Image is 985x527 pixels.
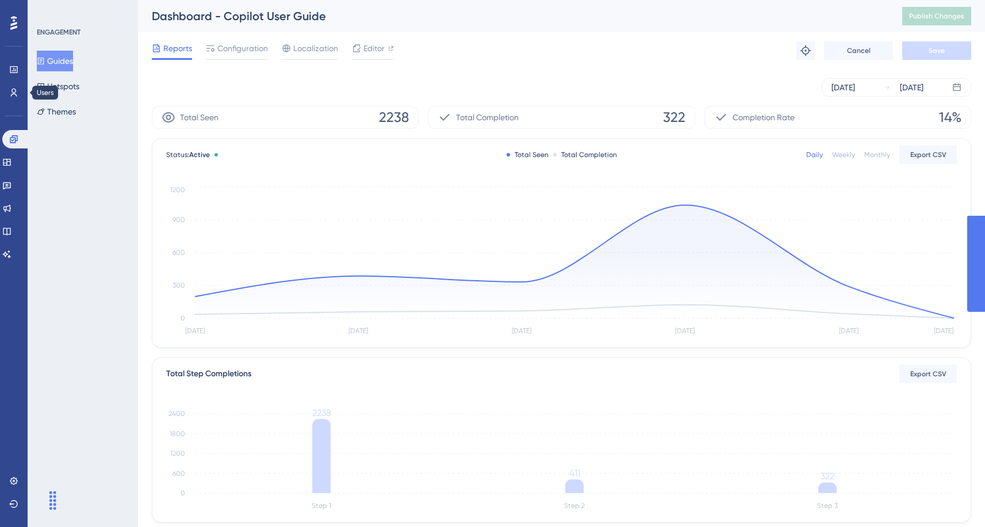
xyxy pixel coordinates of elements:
button: Hotspots [37,76,79,97]
tspan: [DATE] [675,327,695,335]
button: Export CSV [899,365,957,383]
tspan: 1800 [170,430,185,438]
tspan: 900 [173,216,185,224]
div: Drag [44,483,62,518]
span: Status: [166,150,210,159]
tspan: 300 [173,281,185,289]
span: Export CSV [910,150,946,159]
div: Weekly [832,150,855,159]
tspan: Step 2 [564,502,585,510]
div: Monthly [864,150,890,159]
tspan: [DATE] [839,327,858,335]
div: Daily [806,150,823,159]
span: Cancel [847,46,871,55]
button: Save [902,41,971,60]
span: Completion Rate [733,110,795,124]
span: Save [929,46,945,55]
span: Export CSV [910,369,946,379]
div: [DATE] [900,81,923,94]
div: [DATE] [831,81,855,94]
div: Total Completion [553,150,617,159]
tspan: Step 3 [817,502,838,510]
span: 322 [663,108,685,127]
button: Themes [37,101,76,122]
span: Reports [163,41,192,55]
tspan: [DATE] [512,327,531,335]
span: Configuration [217,41,268,55]
tspan: 322 [821,471,834,482]
span: Total Completion [456,110,519,124]
button: Cancel [824,41,893,60]
tspan: [DATE] [348,327,368,335]
button: Export CSV [899,146,957,164]
tspan: 411 [569,468,580,479]
span: Publish Changes [909,12,964,21]
span: Editor [363,41,385,55]
div: Dashboard - Copilot User Guide [152,8,873,24]
tspan: [DATE] [934,327,953,335]
div: Total Step Completions [166,367,251,381]
div: Total Seen [507,150,549,159]
tspan: 1200 [170,186,185,194]
div: ENGAGEMENT [37,28,81,37]
span: 14% [939,108,961,127]
tspan: 1200 [170,449,185,457]
tspan: 600 [173,249,185,257]
span: Active [189,151,210,159]
tspan: 0 [181,489,185,497]
span: Localization [293,41,338,55]
tspan: Step 1 [312,502,331,510]
tspan: [DATE] [185,327,205,335]
span: 2238 [379,108,409,127]
button: Guides [37,51,73,71]
tspan: 0 [181,314,185,322]
iframe: UserGuiding AI Assistant Launcher [937,482,971,516]
span: Total Seen [180,110,219,124]
tspan: 2238 [312,407,331,418]
tspan: 600 [173,469,185,478]
tspan: 2400 [168,410,185,418]
button: Publish Changes [902,7,971,25]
